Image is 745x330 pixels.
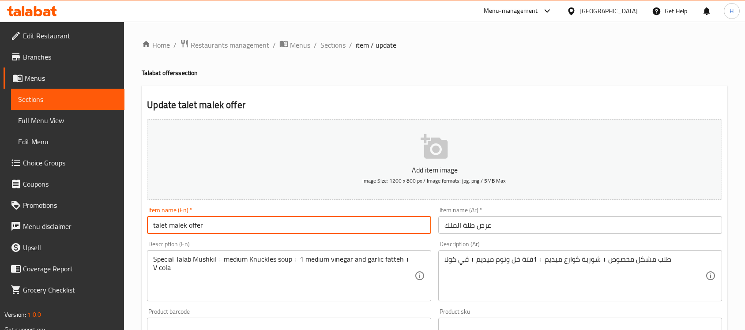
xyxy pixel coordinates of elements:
input: Enter name En [147,216,431,234]
div: Menu-management [484,6,538,16]
a: Promotions [4,195,124,216]
a: Menu disclaimer [4,216,124,237]
a: Full Menu View [11,110,124,131]
textarea: Special Talab Mushkil + medium Knuckles soup + 1 medium vinegar and garlic fatteh + V cola [153,255,414,297]
textarea: طلب مشكل مخصوص + شوربة كوارع ميديم + 1فتة خل وتوم ميديم + ڤي كولا [444,255,705,297]
a: Upsell [4,237,124,258]
span: Sections [18,94,117,105]
span: Edit Menu [18,136,117,147]
a: Grocery Checklist [4,279,124,300]
h2: Update talet malek offer [147,98,722,112]
span: Upsell [23,242,117,253]
a: Branches [4,46,124,67]
div: [GEOGRAPHIC_DATA] [579,6,638,16]
span: Version: [4,309,26,320]
a: Sections [11,89,124,110]
span: Edit Restaurant [23,30,117,41]
p: Add item image [161,165,708,175]
a: Restaurants management [180,39,269,51]
span: Menus [290,40,310,50]
span: Menu disclaimer [23,221,117,232]
a: Home [142,40,170,50]
span: Choice Groups [23,157,117,168]
span: Restaurants management [191,40,269,50]
a: Edit Restaurant [4,25,124,46]
a: Menus [4,67,124,89]
span: Grocery Checklist [23,285,117,295]
span: H [730,6,734,16]
a: Coupons [4,173,124,195]
span: Promotions [23,200,117,210]
span: Branches [23,52,117,62]
span: Image Size: 1200 x 800 px / Image formats: jpg, png / 5MB Max. [362,176,507,186]
li: / [349,40,352,50]
a: Sections [320,40,346,50]
input: Enter name Ar [438,216,722,234]
span: item / update [356,40,396,50]
span: Coupons [23,179,117,189]
a: Edit Menu [11,131,124,152]
li: / [314,40,317,50]
span: 1.0.0 [27,309,41,320]
a: Menus [279,39,310,51]
span: Full Menu View [18,115,117,126]
li: / [173,40,177,50]
span: Menus [25,73,117,83]
li: / [273,40,276,50]
a: Choice Groups [4,152,124,173]
span: Coverage Report [23,263,117,274]
nav: breadcrumb [142,39,727,51]
button: Add item imageImage Size: 1200 x 800 px / Image formats: jpg, png / 5MB Max. [147,119,722,200]
h4: Talabat offers section [142,68,727,77]
a: Coverage Report [4,258,124,279]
